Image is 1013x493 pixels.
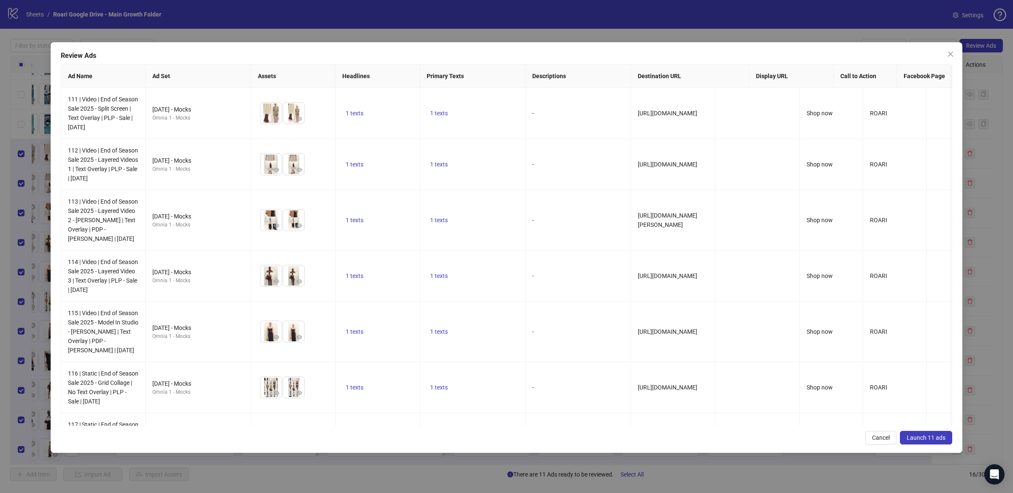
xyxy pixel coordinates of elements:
[61,65,146,88] th: Ad Name
[807,328,833,335] span: Shop now
[749,65,834,88] th: Display URL
[294,276,304,286] button: Preview
[68,310,138,354] span: 115 | Video | End of Season Sale 2025 - Model In Studio - [PERSON_NAME] | Text Overlay | PDP - [P...
[525,65,631,88] th: Descriptions
[870,383,919,392] div: ROARI
[296,167,302,173] span: eye
[152,332,244,340] div: Omnia 1 - Mocks
[152,267,244,277] div: [DATE] - Mocks
[870,271,919,281] div: ROARI
[346,272,363,279] span: 1 texts
[532,110,534,117] span: -
[283,210,304,231] img: Asset 2
[294,114,304,124] button: Preview
[427,108,451,118] button: 1 texts
[152,277,244,285] div: Omnia 1 - Mocks
[631,65,749,88] th: Destination URL
[430,161,448,168] span: 1 texts
[342,215,367,225] button: 1 texts
[274,223,279,229] span: eye
[430,384,448,391] span: 1 texts
[271,332,282,342] button: Preview
[907,434,945,441] span: Launch 11 ads
[260,265,282,286] img: Asset 1
[342,271,367,281] button: 1 texts
[430,110,448,117] span: 1 texts
[152,323,244,332] div: [DATE] - Mocks
[271,276,282,286] button: Preview
[865,431,897,444] button: Cancel
[807,272,833,279] span: Shop now
[346,161,363,168] span: 1 texts
[638,110,697,117] span: [URL][DOMAIN_NAME]
[61,51,952,61] div: Review Ads
[342,327,367,337] button: 1 texts
[296,390,302,396] span: eye
[274,278,279,284] span: eye
[947,51,954,57] span: close
[283,377,304,398] img: Asset 2
[68,259,138,293] span: 114 | Video | End of Season Sale 2025 - Layered Video 3 | Text Overlay | PLP - Sale | [DATE]
[532,328,534,335] span: -
[346,110,363,117] span: 1 texts
[271,221,282,231] button: Preview
[834,65,897,88] th: Call to Action
[342,382,367,392] button: 1 texts
[346,328,363,335] span: 1 texts
[342,159,367,169] button: 1 texts
[342,108,367,118] button: 1 texts
[152,156,244,165] div: [DATE] - Mocks
[283,154,304,175] img: Asset 2
[638,328,697,335] span: [URL][DOMAIN_NAME]
[807,217,833,223] span: Shop now
[296,116,302,122] span: eye
[152,212,244,221] div: [DATE] - Mocks
[152,165,244,173] div: Omnia 1 - Mocks
[294,221,304,231] button: Preview
[346,384,363,391] span: 1 texts
[294,165,304,175] button: Preview
[532,272,534,279] span: -
[274,116,279,122] span: eye
[68,370,138,405] span: 116 | Static | End of Season Sale 2025 - Grid Collage | No Text Overlay | PLP - Sale | [DATE]
[274,167,279,173] span: eye
[807,161,833,168] span: Shop now
[870,109,919,118] div: ROARI
[296,334,302,340] span: eye
[68,147,138,182] span: 112 | Video | End of Season Sale 2025 - Layered Videos 1 | Text Overlay | PLP - Sale | [DATE]
[271,165,282,175] button: Preview
[427,327,451,337] button: 1 texts
[638,384,697,391] span: [URL][DOMAIN_NAME]
[152,221,244,229] div: Omnia 1 - Mocks
[260,210,282,231] img: Asset 1
[152,379,244,388] div: [DATE] - Mocks
[336,65,420,88] th: Headlines
[68,421,138,465] span: 117 | Static | End of Season Sale 2025 - [PERSON_NAME] | Text Overlay | PLP - Sale | [DATE]
[897,65,960,88] th: Facebook Page
[807,384,833,391] span: Shop now
[430,217,448,223] span: 1 texts
[271,388,282,398] button: Preview
[68,96,138,131] span: 111 | Video | End of Season Sale 2025 - Split Screen | Text Overlay | PLP - Sale | [DATE]
[532,384,534,391] span: -
[296,278,302,284] span: eye
[260,154,282,175] img: Asset 1
[870,327,919,336] div: ROARI
[944,47,957,61] button: Close
[807,110,833,117] span: Shop now
[296,223,302,229] span: eye
[638,161,697,168] span: [URL][DOMAIN_NAME]
[260,377,282,398] img: Asset 1
[260,103,282,124] img: Asset 1
[872,434,890,441] span: Cancel
[283,265,304,286] img: Asset 2
[68,198,138,242] span: 113 | Video | End of Season Sale 2025 - Layered Video 2 - [PERSON_NAME] | Text Overlay | PDP - [P...
[430,272,448,279] span: 1 texts
[427,271,451,281] button: 1 texts
[346,217,363,223] span: 1 texts
[274,334,279,340] span: eye
[430,328,448,335] span: 1 texts
[152,114,244,122] div: Omnia 1 - Mocks
[900,431,952,444] button: Launch 11 ads
[984,464,1005,485] div: Open Intercom Messenger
